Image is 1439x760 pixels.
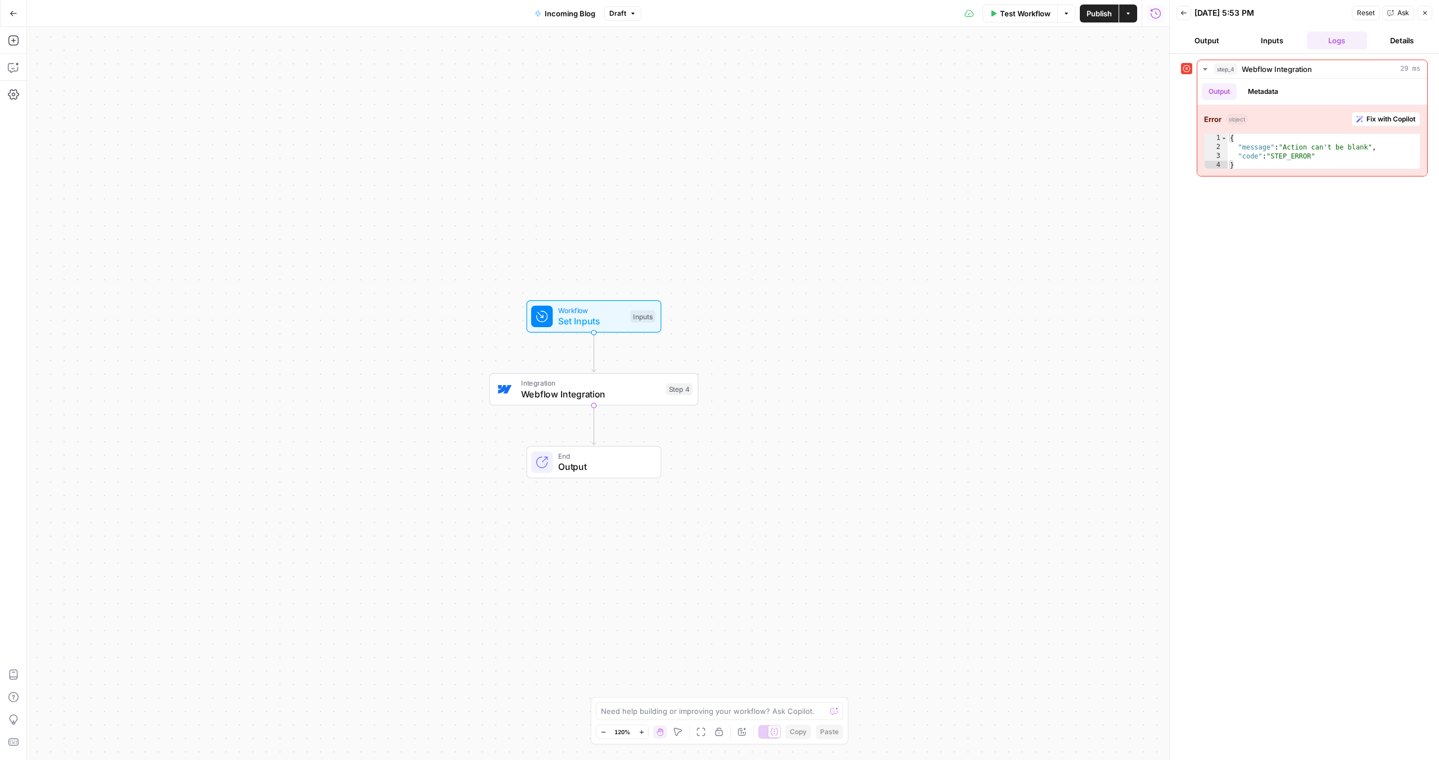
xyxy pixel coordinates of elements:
[1226,114,1248,124] span: object
[983,4,1057,22] button: Test Workflow
[1204,114,1221,125] strong: Error
[490,373,699,406] div: IntegrationWebflow IntegrationStep 4
[592,333,596,372] g: Edge from start to step_4
[1205,161,1228,170] div: 4
[790,727,807,737] span: Copy
[558,460,650,474] span: Output
[1382,6,1414,20] button: Ask
[1307,31,1368,49] button: Logs
[820,727,839,737] span: Paste
[816,725,843,739] button: Paste
[604,6,641,21] button: Draft
[558,451,650,462] span: End
[1080,4,1119,22] button: Publish
[609,8,626,19] span: Draft
[1000,8,1051,19] span: Test Workflow
[1087,8,1112,19] span: Publish
[528,4,602,22] button: Incoming Blog
[630,310,655,323] div: Inputs
[785,725,811,739] button: Copy
[592,405,596,445] g: Edge from step_4 to end
[1372,31,1432,49] button: Details
[666,383,693,396] div: Step 4
[1202,83,1237,100] button: Output
[1400,64,1420,74] span: 29 ms
[1205,143,1228,152] div: 2
[1205,152,1228,161] div: 3
[1357,8,1375,18] span: Reset
[521,378,660,388] span: Integration
[521,387,660,401] span: Webflow Integration
[1197,60,1427,78] button: 29 ms
[558,314,625,328] span: Set Inputs
[1176,31,1237,49] button: Output
[1205,134,1228,143] div: 1
[1352,6,1380,20] button: Reset
[1221,134,1227,143] span: Toggle code folding, rows 1 through 4
[1366,114,1415,124] span: Fix with Copilot
[558,305,625,316] span: Workflow
[1242,31,1302,49] button: Inputs
[545,8,595,19] span: Incoming Blog
[1197,79,1427,176] div: 29 ms
[1397,8,1409,18] span: Ask
[1214,64,1237,75] span: step_4
[1242,64,1312,75] span: Webflow Integration
[490,300,699,333] div: WorkflowSet InputsInputs
[1351,112,1420,126] button: Fix with Copilot
[1241,83,1285,100] button: Metadata
[614,727,630,736] span: 120%
[490,446,699,478] div: EndOutput
[498,383,512,396] img: webflow-icon.webp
